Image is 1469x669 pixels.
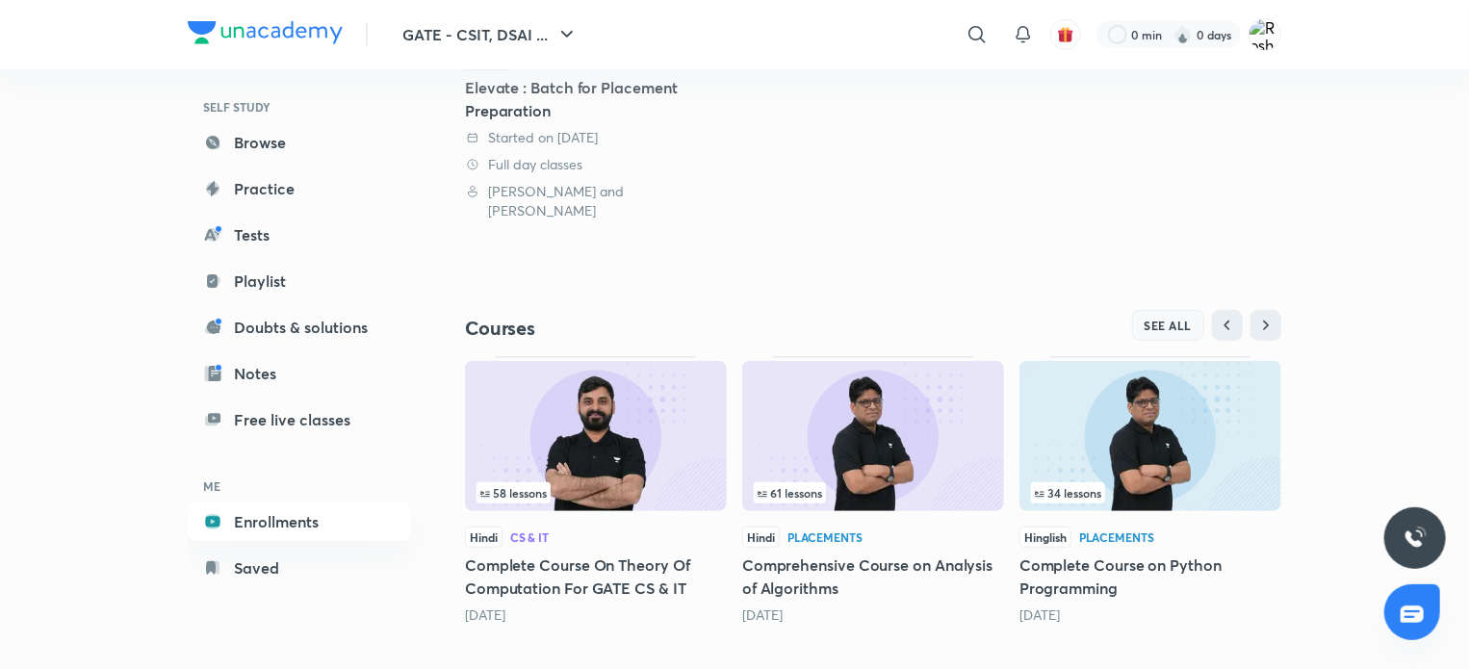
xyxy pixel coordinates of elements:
img: avatar [1057,26,1074,43]
div: left [754,482,992,503]
div: Started on 3 Mar 2025 [465,128,727,147]
div: infosection [477,482,715,503]
div: infosection [1031,482,1270,503]
div: infocontainer [754,482,992,503]
span: 58 lessons [480,487,547,499]
span: Hindi [742,527,780,548]
a: Playlist [188,262,411,300]
div: 1 month ago [1019,605,1281,625]
span: 61 lessons [758,487,822,499]
a: Company Logo [188,21,343,49]
img: streak [1173,25,1193,44]
span: 34 lessons [1035,487,1101,499]
span: Hindi [465,527,503,548]
img: Thumbnail [742,361,1004,511]
h6: ME [188,470,411,502]
div: Placements [787,531,863,543]
a: Enrollments [188,502,411,541]
img: Thumbnail [1019,361,1281,511]
img: Thumbnail [465,361,727,511]
div: infocontainer [477,482,715,503]
div: Comprehensive Course on Analysis of Algorithms [742,356,1004,624]
div: left [477,482,715,503]
a: Free live classes [188,400,411,439]
div: Rahul and Pankaj Sharma [465,182,727,220]
a: Doubts & solutions [188,308,411,347]
div: Elevate : Batch for Placement Preparation [465,76,727,122]
div: 2 days ago [465,605,727,625]
div: Complete Course On Theory Of Computation For GATE CS & IT [465,356,727,624]
h4: Courses [465,316,873,341]
a: Practice [188,169,411,208]
span: Hinglish [1019,527,1071,548]
a: Notes [188,354,411,393]
button: avatar [1050,19,1081,50]
div: Placements [1079,531,1154,543]
h5: Comprehensive Course on Analysis of Algorithms [742,553,1004,600]
img: ttu [1404,527,1427,550]
div: left [1031,482,1270,503]
button: GATE - CSIT, DSAI ... [391,15,590,54]
span: SEE ALL [1145,319,1193,332]
div: CS & IT [510,531,549,543]
div: infocontainer [1031,482,1270,503]
img: Company Logo [188,21,343,44]
button: SEE ALL [1132,310,1205,341]
div: infosection [754,482,992,503]
a: Saved [188,549,411,587]
h5: Complete Course On Theory Of Computation For GATE CS & IT [465,553,727,600]
a: Browse [188,123,411,162]
div: Full day classes [465,155,727,174]
img: Roshni Ghosh Tagore [1249,18,1281,51]
a: Tests [188,216,411,254]
div: 15 days ago [742,605,1004,625]
h5: Complete Course on Python Programming [1019,553,1281,600]
h6: SELF STUDY [188,90,411,123]
div: Complete Course on Python Programming [1019,356,1281,624]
